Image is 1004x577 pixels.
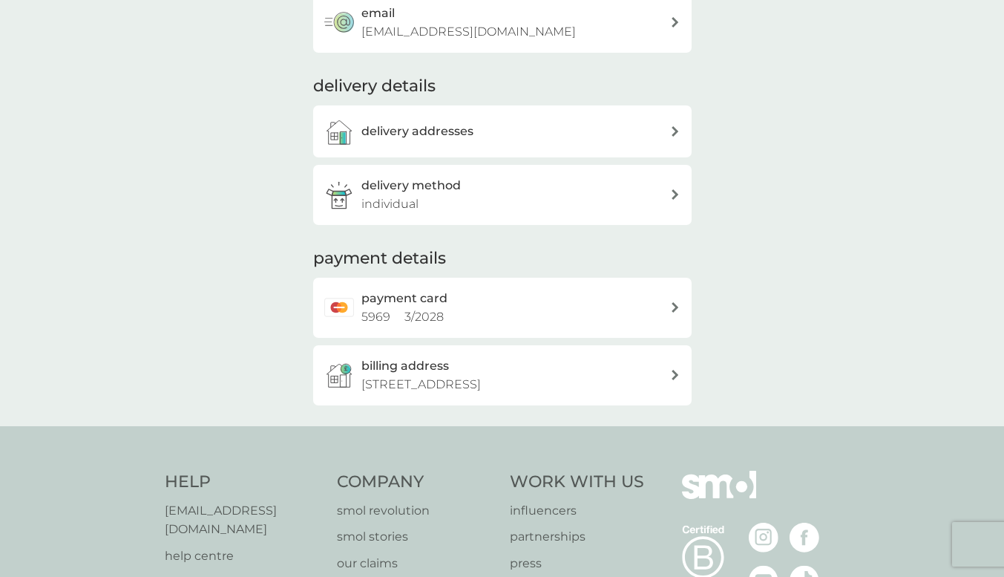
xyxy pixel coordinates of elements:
[361,356,449,376] h3: billing address
[510,471,644,494] h4: Work With Us
[313,345,692,405] button: billing address[STREET_ADDRESS]
[682,471,756,521] img: smol
[749,523,778,552] img: visit the smol Instagram page
[337,554,495,573] a: our claims
[361,195,419,214] p: individual
[510,527,644,547] a: partnerships
[361,176,461,195] h3: delivery method
[313,105,692,157] a: delivery addresses
[165,547,323,566] a: help centre
[337,501,495,521] a: smol revolution
[361,122,473,141] h3: delivery addresses
[313,278,692,338] a: payment card5969 3/2028
[510,554,644,573] a: press
[313,247,446,270] h2: payment details
[361,375,481,394] p: [STREET_ADDRESS]
[361,310,390,324] span: 5969
[337,471,495,494] h4: Company
[313,75,436,98] h2: delivery details
[165,471,323,494] h4: Help
[510,501,644,521] a: influencers
[361,22,576,42] p: [EMAIL_ADDRESS][DOMAIN_NAME]
[790,523,819,552] img: visit the smol Facebook page
[313,165,692,225] a: delivery methodindividual
[361,4,395,23] h3: email
[404,310,444,324] span: 3 / 2028
[361,289,447,308] h2: payment card
[337,527,495,547] a: smol stories
[165,501,323,539] a: [EMAIL_ADDRESS][DOMAIN_NAME]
